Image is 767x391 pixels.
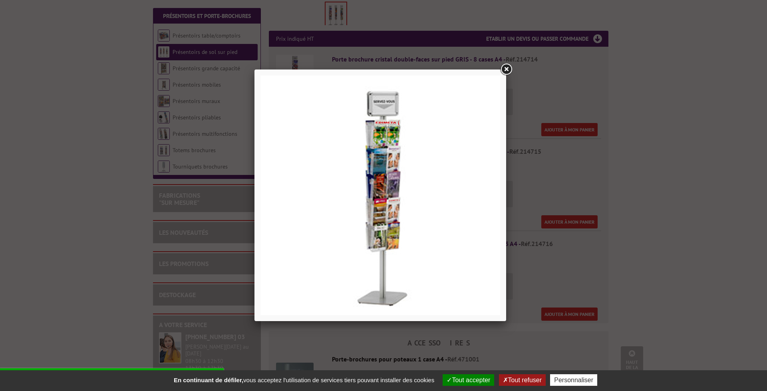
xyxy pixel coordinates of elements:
button: Tout refuser [499,374,546,386]
button: Personnaliser (fenêtre modale) [550,374,597,386]
span: vous acceptez l'utilisation de services tiers pouvant installer des cookies [170,377,438,383]
strong: En continuant de défiler, [174,377,243,383]
button: Tout accepter [443,374,494,386]
a: Close [499,62,513,77]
